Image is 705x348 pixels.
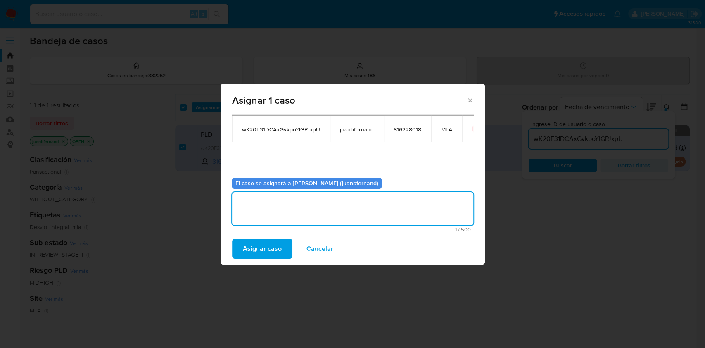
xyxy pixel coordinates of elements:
[221,84,485,265] div: assign-modal
[243,240,282,258] span: Asignar caso
[235,227,471,232] span: Máximo 500 caracteres
[340,126,374,133] span: juanbfernand
[235,179,378,187] b: El caso se asignará a [PERSON_NAME] (juanbfernand)
[242,126,320,133] span: wK20E31DCAxGvkpoYlGPJxpU
[472,124,482,134] button: icon-button
[296,239,344,259] button: Cancelar
[394,126,421,133] span: 816228018
[232,95,466,105] span: Asignar 1 caso
[441,126,452,133] span: MLA
[306,240,333,258] span: Cancelar
[232,239,292,259] button: Asignar caso
[466,96,473,104] button: Cerrar ventana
